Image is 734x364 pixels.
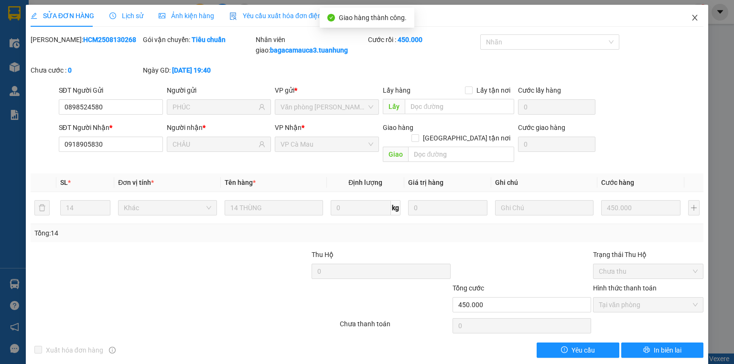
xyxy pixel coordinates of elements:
[383,124,413,131] span: Giao hàng
[518,99,595,115] input: Cước lấy hàng
[225,200,323,215] input: VD: Bàn, Ghế
[408,200,487,215] input: 0
[491,173,597,192] th: Ghi chú
[691,14,699,21] span: close
[643,346,650,354] span: printer
[172,66,211,74] b: [DATE] 19:40
[55,35,63,43] span: phone
[327,14,335,21] span: check-circle
[42,345,107,355] span: Xuất hóa đơn hàng
[143,34,253,45] div: Gói vận chuyển:
[4,21,182,33] li: 85 [PERSON_NAME]
[383,99,405,114] span: Lấy
[124,201,211,215] span: Khác
[495,200,594,215] input: Ghi Chú
[59,85,163,96] div: SĐT Người Gửi
[118,179,154,186] span: Đơn vị tính
[55,23,63,31] span: environment
[312,251,334,258] span: Thu Hộ
[109,347,116,353] span: info-circle
[688,200,700,215] button: plus
[601,200,680,215] input: 0
[109,12,116,19] span: clock-circle
[55,6,135,18] b: [PERSON_NAME]
[368,34,478,45] div: Cước rồi :
[599,264,698,278] span: Chưa thu
[339,14,407,21] span: Giao hàng thành công.
[537,343,619,358] button: exclamation-circleYêu cầu
[621,343,704,358] button: printerIn biên lai
[34,228,284,238] div: Tổng: 14
[31,65,141,75] div: Chưa cước :
[561,346,568,354] span: exclamation-circle
[473,85,514,96] span: Lấy tận nơi
[60,179,68,186] span: SL
[275,124,302,131] span: VP Nhận
[518,86,561,94] label: Cước lấy hàng
[59,122,163,133] div: SĐT Người Nhận
[593,284,657,292] label: Hình thức thanh toán
[405,99,514,114] input: Dọc đường
[31,12,37,19] span: edit
[518,137,595,152] input: Cước giao hàng
[225,179,256,186] span: Tên hàng
[4,60,101,75] b: GỬI : VP Cà Mau
[518,124,565,131] label: Cước giao hàng
[398,36,422,43] b: 450.000
[281,137,373,151] span: VP Cà Mau
[348,179,382,186] span: Định lượng
[275,85,379,96] div: VP gửi
[681,5,708,32] button: Close
[339,319,451,335] div: Chưa thanh toán
[391,200,400,215] span: kg
[601,179,634,186] span: Cước hàng
[159,12,214,20] span: Ảnh kiện hàng
[281,100,373,114] span: Văn phòng Hồ Chí Minh
[173,139,257,150] input: Tên người nhận
[270,46,348,54] b: bagacamauca3.tuanhung
[593,249,703,260] div: Trạng thái Thu Hộ
[31,12,94,20] span: SỬA ĐƠN HÀNG
[408,179,443,186] span: Giá trị hàng
[654,345,681,355] span: In biên lai
[599,298,698,312] span: Tại văn phòng
[259,104,265,110] span: user
[419,133,514,143] span: [GEOGRAPHIC_DATA] tận nơi
[192,36,226,43] b: Tiêu chuẩn
[34,200,50,215] button: delete
[109,12,143,20] span: Lịch sử
[4,33,182,45] li: 02839.63.63.63
[83,36,136,43] b: HCM2508130268
[159,12,165,19] span: picture
[259,141,265,148] span: user
[408,147,514,162] input: Dọc đường
[229,12,237,20] img: icon
[173,102,257,112] input: Tên người gửi
[143,65,253,75] div: Ngày GD:
[383,86,410,94] span: Lấy hàng
[229,12,330,20] span: Yêu cầu xuất hóa đơn điện tử
[256,34,366,55] div: Nhân viên giao:
[383,147,408,162] span: Giao
[68,66,72,74] b: 0
[167,85,271,96] div: Người gửi
[31,34,141,45] div: [PERSON_NAME]:
[453,284,484,292] span: Tổng cước
[572,345,595,355] span: Yêu cầu
[167,122,271,133] div: Người nhận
